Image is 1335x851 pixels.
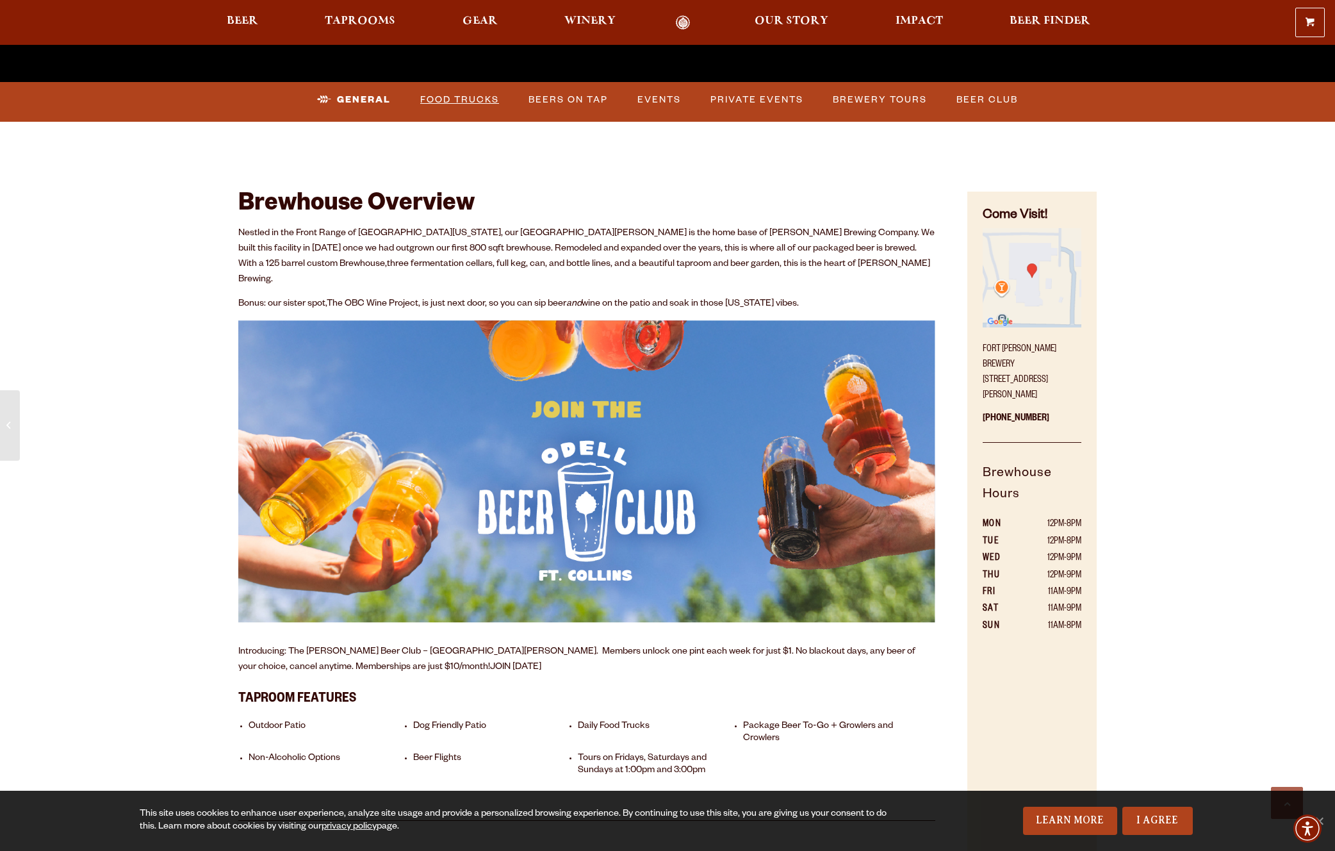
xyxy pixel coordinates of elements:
[1018,584,1081,601] td: 11AM-9PM
[828,85,932,115] a: Brewery Tours
[983,618,1018,635] th: SUN
[632,85,686,115] a: Events
[312,85,396,115] a: General
[705,85,808,115] a: Private Events
[227,16,258,26] span: Beer
[1001,15,1099,30] a: Beer Finder
[1018,534,1081,550] td: 12PM-8PM
[413,721,571,745] li: Dog Friendly Patio
[249,753,407,777] li: Non-Alcoholic Options
[238,684,935,711] h3: Taproom Features
[983,534,1018,550] th: TUE
[566,299,582,310] em: and
[322,822,377,832] a: privacy policy
[1010,16,1090,26] span: Beer Finder
[578,753,736,777] li: Tours on Fridays, Saturdays and Sundays at 1:00pm and 3:00pm
[564,16,616,26] span: Winery
[983,601,1018,618] th: SAT
[218,15,266,30] a: Beer
[755,16,828,26] span: Our Story
[983,568,1018,584] th: THU
[983,464,1081,517] h5: Brewhouse Hours
[983,207,1081,226] h4: Come Visit!
[887,15,951,30] a: Impact
[327,299,418,310] a: The OBC Wine Project
[238,645,935,675] p: Introducing: The [PERSON_NAME] Beer Club – [GEOGRAPHIC_DATA][PERSON_NAME]. Members unlock one pin...
[238,226,935,288] p: Nestled in the Front Range of [GEOGRAPHIC_DATA][US_STATE], our [GEOGRAPHIC_DATA][PERSON_NAME] is ...
[743,721,901,745] li: Package Beer To-Go + Growlers and Crowlers
[249,721,407,745] li: Outdoor Patio
[1122,807,1193,835] a: I Agree
[1018,618,1081,635] td: 11AM-8PM
[983,321,1081,331] a: Find on Google Maps (opens in a new window)
[413,753,571,777] li: Beer Flights
[463,16,498,26] span: Gear
[983,404,1081,443] p: [PHONE_NUMBER]
[140,808,902,834] div: This site uses cookies to enhance user experience, analyze site usage and provide a personalized ...
[983,335,1081,404] p: Fort [PERSON_NAME] Brewery [STREET_ADDRESS][PERSON_NAME]
[1018,601,1081,618] td: 11AM-9PM
[523,85,613,115] a: Beers on Tap
[238,297,935,312] p: Bonus: our sister spot, , is just next door, so you can sip beer wine on the patio and soak in th...
[1293,814,1322,843] div: Accessibility Menu
[896,16,943,26] span: Impact
[983,516,1018,533] th: MON
[1023,807,1117,835] a: Learn More
[1018,550,1081,567] td: 12PM-9PM
[951,85,1023,115] a: Beer Club
[238,192,935,220] h2: Brewhouse Overview
[325,16,395,26] span: Taprooms
[659,15,707,30] a: Odell Home
[454,15,506,30] a: Gear
[983,584,1018,601] th: FRI
[1271,787,1303,819] a: Scroll to top
[1018,568,1081,584] td: 12PM-9PM
[983,228,1081,327] img: Small thumbnail of location on map
[490,663,541,673] a: JOIN [DATE]
[316,15,404,30] a: Taprooms
[415,85,504,115] a: Food Trucks
[746,15,837,30] a: Our Story
[578,721,736,745] li: Daily Food Trucks
[983,550,1018,567] th: WED
[238,260,930,285] span: three fermentation cellars, full keg, can, and bottle lines, and a beautiful taproom and beer gar...
[556,15,624,30] a: Winery
[1018,516,1081,533] td: 12PM-8PM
